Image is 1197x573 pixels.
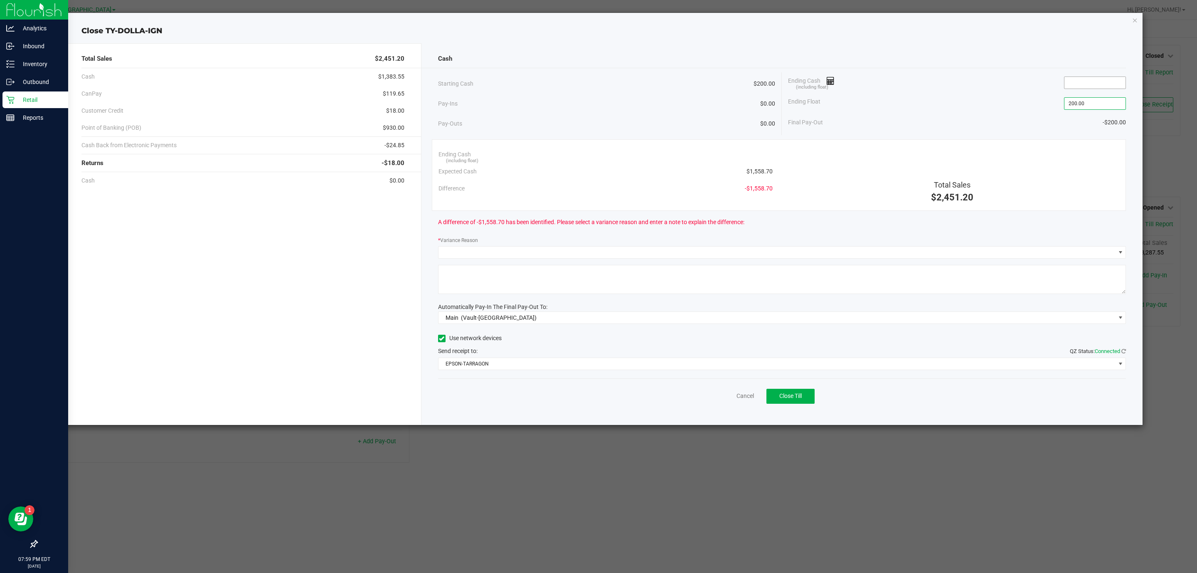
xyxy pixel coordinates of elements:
span: $930.00 [383,123,404,132]
span: Cash Back from Electronic Payments [81,141,177,150]
p: Inventory [15,59,64,69]
span: CanPay [81,89,102,98]
div: Returns [81,154,404,172]
span: Send receipt to: [438,348,478,354]
span: -$18.00 [382,158,404,168]
span: A difference of -$1,558.70 has been identified. Please select a variance reason and enter a note ... [438,218,744,227]
label: Use network devices [438,334,502,343]
span: (including float) [796,84,828,91]
span: $1,558.70 [746,167,773,176]
span: $0.00 [760,119,775,128]
label: Variance Reason [438,237,478,244]
span: Customer Credit [81,106,123,115]
inline-svg: Analytics [6,24,15,32]
p: [DATE] [4,563,64,569]
span: Cash [81,72,95,81]
span: EPSON-TARRAGON [438,358,1116,370]
span: (including float) [446,158,478,165]
a: Cancel [736,392,754,400]
p: Reports [15,113,64,123]
p: Outbound [15,77,64,87]
iframe: Resource center [8,506,33,531]
span: Expected Cash [438,167,477,176]
span: (Vault-[GEOGRAPHIC_DATA]) [461,314,537,321]
span: -$24.85 [384,141,404,150]
span: $119.65 [383,89,404,98]
button: Close Till [766,389,815,404]
span: Ending Cash [438,150,471,159]
span: Connected [1095,348,1120,354]
span: QZ Status: [1070,348,1126,354]
span: Close Till [779,393,802,399]
span: Pay-Outs [438,119,462,128]
span: $200.00 [754,79,775,88]
span: Final Pay-Out [788,118,823,127]
span: -$200.00 [1103,118,1126,127]
span: $0.00 [389,176,404,185]
span: Total Sales [81,54,112,64]
inline-svg: Inventory [6,60,15,68]
p: Inbound [15,41,64,51]
iframe: Resource center unread badge [25,505,34,515]
span: Main [446,314,458,321]
p: 07:59 PM EDT [4,556,64,563]
div: Close TY-DOLLA-IGN [61,25,1143,37]
span: Cash [81,176,95,185]
p: Retail [15,95,64,105]
span: $2,451.20 [931,192,973,203]
inline-svg: Outbound [6,78,15,86]
span: Starting Cash [438,79,473,88]
p: Analytics [15,23,64,33]
span: Cash [438,54,452,64]
span: -$1,558.70 [745,184,773,193]
span: Difference [438,184,465,193]
span: Total Sales [934,180,970,189]
span: Ending Cash [788,77,835,89]
span: $2,451.20 [375,54,404,64]
span: $0.00 [760,99,775,108]
span: $1,383.55 [378,72,404,81]
inline-svg: Reports [6,114,15,122]
span: $18.00 [386,106,404,115]
span: Point of Banking (POB) [81,123,141,132]
inline-svg: Inbound [6,42,15,50]
span: Pay-Ins [438,99,458,108]
span: Automatically Pay-In The Final Pay-Out To: [438,304,547,310]
inline-svg: Retail [6,96,15,104]
span: Ending Float [788,97,820,110]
